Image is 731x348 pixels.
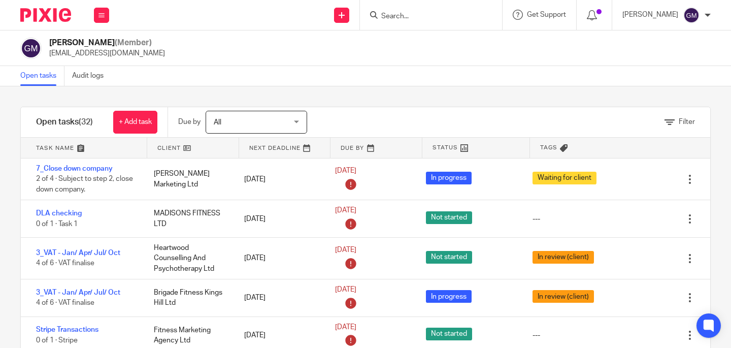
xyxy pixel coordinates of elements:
[234,248,325,268] div: [DATE]
[234,169,325,189] div: [DATE]
[533,290,594,303] span: In review (client)
[144,203,235,234] div: MADISONS FITNESS LTD
[36,289,120,296] a: 3_VAT - Jan/ Apr/ Jul/ Oct
[20,38,42,59] img: svg%3E
[533,214,540,224] div: ---
[36,326,98,333] a: Stripe Transactions
[36,299,94,306] span: 4 of 6 · VAT finalise
[36,165,113,172] a: 7_Close down company
[380,12,472,21] input: Search
[36,117,93,128] h1: Open tasks
[36,176,133,194] span: 2 of 4 · Subject to step 2, close down company.
[49,38,165,48] h2: [PERSON_NAME]
[426,290,472,303] span: In progress
[533,172,596,184] span: Waiting for client
[234,209,325,229] div: [DATE]
[335,246,356,254] span: [DATE]
[36,220,78,228] span: 0 of 1 · Task 1
[335,286,356,293] span: [DATE]
[36,337,78,344] span: 0 of 1 · Stripe
[144,282,235,313] div: Brigade Fitness Kings Hill Ltd
[178,117,201,127] p: Due by
[72,66,111,86] a: Audit logs
[426,172,472,184] span: In progress
[144,238,235,279] div: Heartwood Counselling And Psychotherapy Ltd
[49,48,165,58] p: [EMAIL_ADDRESS][DOMAIN_NAME]
[234,325,325,345] div: [DATE]
[36,260,94,267] span: 4 of 6 · VAT finalise
[426,251,472,264] span: Not started
[622,10,678,20] p: [PERSON_NAME]
[214,119,221,126] span: All
[533,251,594,264] span: In review (client)
[20,66,64,86] a: Open tasks
[36,210,82,217] a: DLA checking
[533,330,540,340] div: ---
[679,118,695,125] span: Filter
[433,143,458,152] span: Status
[527,11,566,18] span: Get Support
[20,8,71,22] img: Pixie
[234,288,325,308] div: [DATE]
[426,211,472,224] span: Not started
[144,164,235,195] div: [PERSON_NAME] Marketing Ltd
[113,111,157,134] a: + Add task
[115,39,152,47] span: (Member)
[540,143,557,152] span: Tags
[426,328,472,340] span: Not started
[335,168,356,175] span: [DATE]
[335,207,356,214] span: [DATE]
[79,118,93,126] span: (32)
[36,249,120,257] a: 3_VAT - Jan/ Apr/ Jul/ Oct
[335,324,356,331] span: [DATE]
[683,7,700,23] img: svg%3E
